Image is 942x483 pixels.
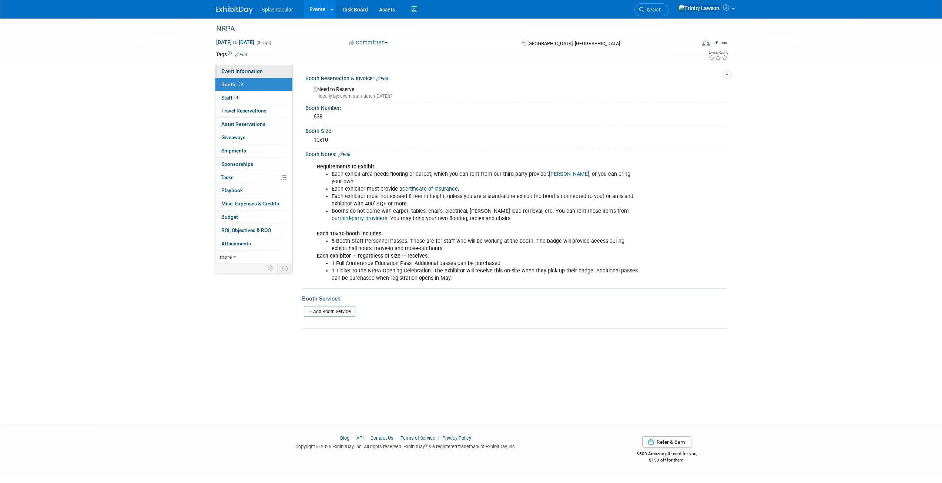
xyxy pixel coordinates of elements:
[332,193,641,208] li: Each exhibitor must not exceed 8 feet in height, unless you are a stand-alone exhibit (no booths ...
[262,7,293,13] span: Splashtacular
[317,231,383,237] b: Each 10×10 booth includes:
[302,295,727,303] div: Booth Services
[215,91,292,104] a: Staff4
[340,435,349,441] a: Blog
[215,144,292,157] a: Shipments
[708,51,728,54] div: Event Rating
[351,435,355,441] span: |
[311,84,721,100] div: Need to Reserve
[305,125,727,135] div: Booth Size:
[215,158,292,171] a: Sponsorships
[214,22,685,36] div: NRPA
[216,51,247,58] td: Tags
[221,214,238,220] span: Budget
[305,103,727,112] div: Booth Number:
[221,227,271,233] span: ROI, Objectives & ROO
[400,435,435,441] a: Terms of Service
[221,121,265,127] span: Asset Reservations
[642,436,691,447] a: Refer & Earn
[221,241,251,246] span: Attachments
[395,435,399,441] span: |
[256,40,271,45] span: (3 days)
[221,134,245,140] span: Giveaways
[221,108,266,114] span: Travel Reservations
[215,251,292,264] a: more
[265,264,278,273] td: Personalize Event Tab Strip
[221,68,263,74] span: Event Information
[304,306,355,317] a: Add Booth Service
[356,435,363,441] a: API
[317,164,374,170] b: Requirements to Exhibit
[216,39,255,46] span: [DATE] [DATE]
[442,435,471,441] a: Privacy Policy
[711,40,728,46] div: In-Person
[305,149,727,158] div: Booth Notes:
[277,264,292,273] td: Toggle Event Tabs
[371,435,393,441] a: Contact Us
[332,238,641,252] li: 5 Booth Staff Personnel Passes. These are for staff who will be working at the booth. The badge w...
[425,443,428,447] sup: ®
[313,93,721,100] div: Ideally by: event start date ([DATE])?
[220,254,232,260] span: more
[216,6,253,14] img: ExhibitDay
[527,41,620,46] span: [GEOGRAPHIC_DATA], [GEOGRAPHIC_DATA]
[221,95,240,101] span: Staff
[215,171,292,184] a: Tasks
[215,65,292,78] a: Event Information
[221,201,279,207] span: Misc. Expenses & Credits
[215,104,292,117] a: Travel Reservations
[215,78,292,91] a: Booth
[332,260,641,267] li: 1 Full Conference Education Pass. Additional passes can be purchased.
[305,73,727,83] div: Booth Reservation & Invoice:
[317,253,429,259] b: Each exhibitor — regardless of size — receives:
[237,81,244,87] span: Booth not reserved yet
[221,81,244,87] span: Booth
[644,7,661,13] span: Search
[332,185,641,193] li: Each exhibitor must provide a .
[702,40,710,46] img: Format-Inperson.png
[311,111,721,123] div: 638
[221,187,243,193] span: Playbook
[332,208,641,222] li: Booths do not come with carpet, tables, chairs, electrical, [PERSON_NAME] lead retrieval, etc. Yo...
[332,171,641,185] li: Each exhibit area needs flooring or carpet, which you can rent from our third-party provider, , o...
[339,215,387,222] a: third-party providers
[402,186,458,192] a: certificate of insurance
[436,435,441,441] span: |
[216,442,596,450] div: Copyright © 2025 ExhibitDay, Inc. All rights reserved. ExhibitDay is a registered trademark of Ex...
[215,118,292,131] a: Asset Reservations
[549,171,589,177] a: [PERSON_NAME]
[234,95,240,100] span: 4
[332,267,641,282] li: 1 Ticket to the NRPA Opening Celebration. The exhibitor will receive this on-site when they pick ...
[235,52,247,57] a: Edit
[221,148,246,154] span: Shipments
[338,152,351,157] a: Edit
[678,4,720,12] img: Trinity Lawson
[221,174,234,180] span: Tasks
[215,237,292,250] a: Attachments
[652,38,728,50] div: Event Format
[365,435,369,441] span: |
[634,3,668,16] a: Search
[376,76,388,81] a: Edit
[232,39,239,45] span: to
[215,131,292,144] a: Giveaways
[607,446,727,463] div: $500 Amazon gift card for you,
[215,184,292,197] a: Playbook
[607,457,727,463] div: $150 off for them.
[346,39,390,47] button: Committed
[215,224,292,237] a: ROI, Objectives & ROO
[311,134,721,146] div: 10x10
[215,197,292,210] a: Misc. Expenses & Credits
[221,161,253,167] span: Sponsorships
[215,211,292,224] a: Budget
